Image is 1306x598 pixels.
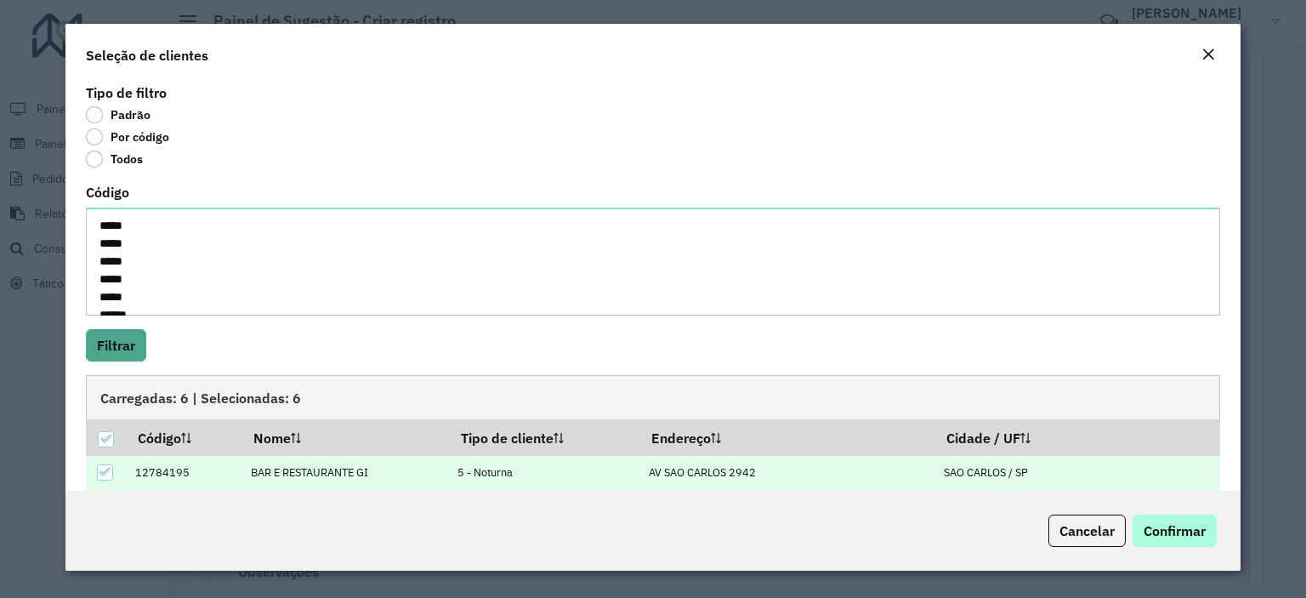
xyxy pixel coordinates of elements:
th: Tipo de cliente [449,419,639,455]
td: 5 - Noturna [449,490,639,525]
button: Filtrar [86,329,146,362]
em: Fechar [1201,48,1215,61]
th: Nome [242,419,449,455]
th: Código [126,419,242,455]
button: Close [1196,44,1220,66]
span: Cancelar [1059,522,1115,539]
label: Todos [86,151,143,168]
th: Cidade / UF [934,419,1219,455]
button: Cancelar [1048,515,1126,547]
td: AV SAO CARLOS 2942 [639,456,934,491]
label: Tipo de filtro [86,83,167,103]
td: SAO CARLOS / SP [934,456,1219,491]
button: Confirmar [1133,515,1217,547]
td: CHOPERIA EL KANDARA [242,490,449,525]
div: Carregadas: 6 | Selecionadas: 6 [86,375,1220,419]
td: R GENERAL OSORIO 1195 [639,490,934,525]
label: Código [86,182,129,202]
span: Confirmar [1144,522,1206,539]
td: 12772858 [126,490,242,525]
h4: Seleção de clientes [86,45,208,65]
th: Endereço [639,419,934,455]
td: SAO CARLOS / SP [934,490,1219,525]
td: 5 - Noturna [449,456,639,491]
label: Padrão [86,106,150,123]
td: BAR E RESTAURANTE GI [242,456,449,491]
td: 12784195 [126,456,242,491]
label: Por código [86,128,169,145]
